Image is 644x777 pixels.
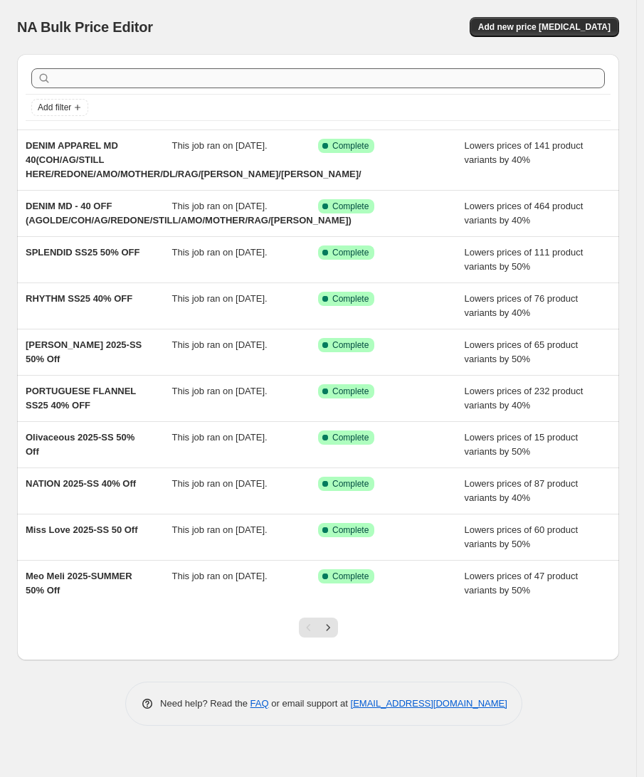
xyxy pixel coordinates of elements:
[26,386,136,411] span: PORTUGUESE FLANNEL SS25 40% OFF
[172,140,268,151] span: This job ran on [DATE].
[31,99,88,116] button: Add filter
[26,571,132,596] span: Meo Meli 2025-SUMMER 50% Off
[465,571,579,596] span: Lowers prices of 47 product variants by 50%
[26,339,142,364] span: [PERSON_NAME] 2025-SS 50% Off
[332,339,369,351] span: Complete
[351,698,507,709] a: [EMAIL_ADDRESS][DOMAIN_NAME]
[465,478,579,503] span: Lowers prices of 87 product variants by 40%
[17,19,153,35] span: NA Bulk Price Editor
[250,698,269,709] a: FAQ
[478,21,611,33] span: Add new price [MEDICAL_DATA]
[269,698,351,709] span: or email support at
[465,293,579,318] span: Lowers prices of 76 product variants by 40%
[26,432,134,457] span: Olivaceous 2025-SS 50% Off
[26,201,352,226] span: DENIM MD - 40 OFF (AGOLDE/COH/AG/REDONE/STILL/AMO/MOTHER/RAG/[PERSON_NAME])
[172,432,268,443] span: This job ran on [DATE].
[332,386,369,397] span: Complete
[26,140,361,179] span: DENIM APPAREL MD 40(COH/AG/STILL HERE/REDONE/AMO/MOTHER/DL/RAG/[PERSON_NAME]/[PERSON_NAME]/
[38,102,71,113] span: Add filter
[172,571,268,581] span: This job ran on [DATE].
[172,293,268,304] span: This job ran on [DATE].
[465,386,584,411] span: Lowers prices of 232 product variants by 40%
[26,293,132,304] span: RHYTHM SS25 40% OFF
[172,247,268,258] span: This job ran on [DATE].
[332,201,369,212] span: Complete
[26,524,138,535] span: Miss Love 2025-SS 50 Off
[299,618,338,638] nav: Pagination
[332,571,369,582] span: Complete
[465,140,584,165] span: Lowers prices of 141 product variants by 40%
[465,524,579,549] span: Lowers prices of 60 product variants by 50%
[172,339,268,350] span: This job ran on [DATE].
[465,432,579,457] span: Lowers prices of 15 product variants by 50%
[172,201,268,211] span: This job ran on [DATE].
[172,478,268,489] span: This job ran on [DATE].
[172,386,268,396] span: This job ran on [DATE].
[332,293,369,305] span: Complete
[332,140,369,152] span: Complete
[26,478,136,489] span: NATION 2025-SS 40% Off
[332,432,369,443] span: Complete
[465,201,584,226] span: Lowers prices of 464 product variants by 40%
[465,247,584,272] span: Lowers prices of 111 product variants by 50%
[332,247,369,258] span: Complete
[172,524,268,535] span: This job ran on [DATE].
[465,339,579,364] span: Lowers prices of 65 product variants by 50%
[332,478,369,490] span: Complete
[160,698,250,709] span: Need help? Read the
[332,524,369,536] span: Complete
[26,247,139,258] span: SPLENDID SS25 50% OFF
[470,17,619,37] button: Add new price [MEDICAL_DATA]
[318,618,338,638] button: Next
